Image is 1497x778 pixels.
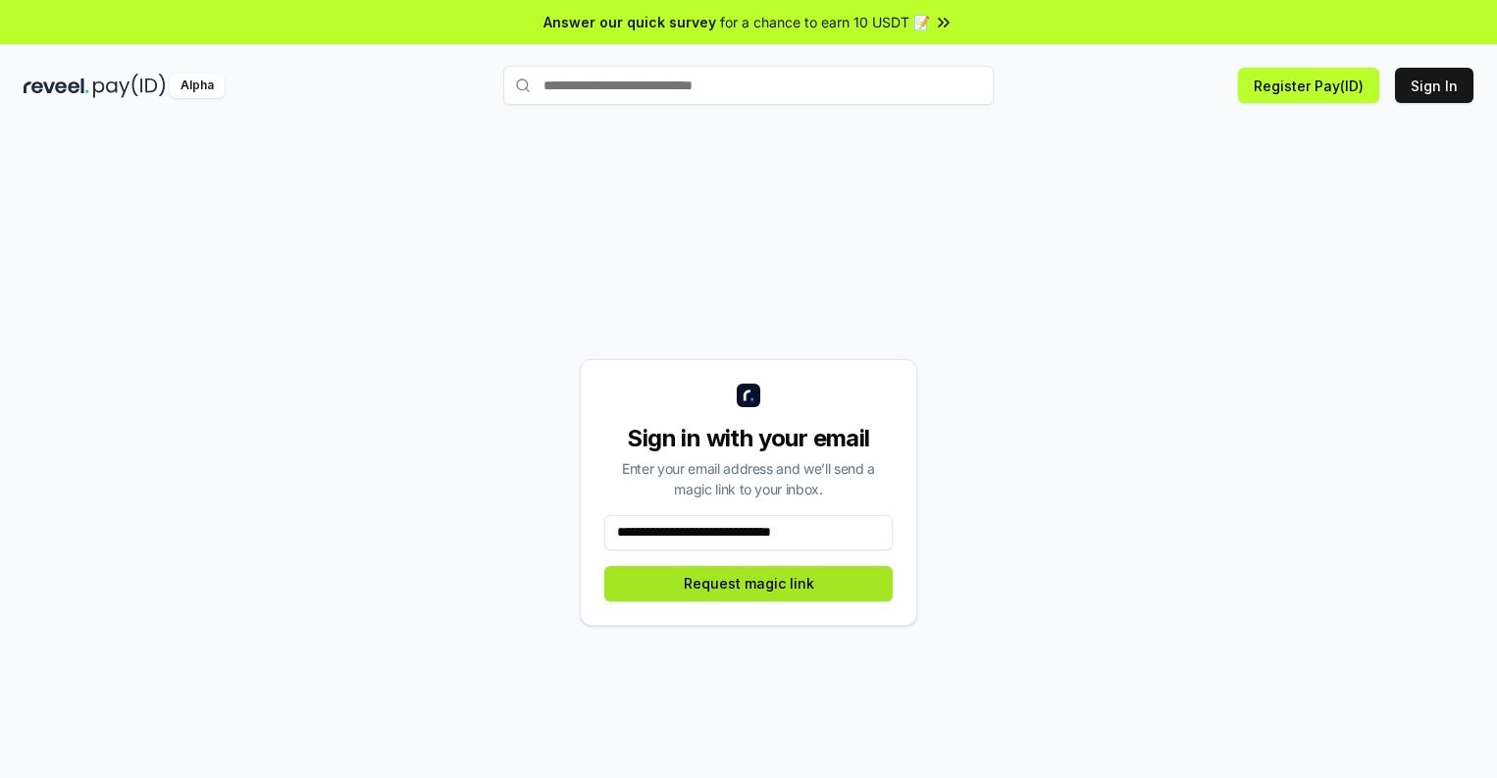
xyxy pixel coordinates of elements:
div: Enter your email address and we’ll send a magic link to your inbox. [604,458,893,499]
div: Alpha [170,74,225,98]
img: logo_small [737,384,760,407]
div: Sign in with your email [604,423,893,454]
span: for a chance to earn 10 USDT 📝 [720,12,930,32]
img: pay_id [93,74,166,98]
img: reveel_dark [24,74,89,98]
button: Register Pay(ID) [1238,68,1379,103]
button: Sign In [1395,68,1473,103]
span: Answer our quick survey [543,12,716,32]
button: Request magic link [604,566,893,601]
